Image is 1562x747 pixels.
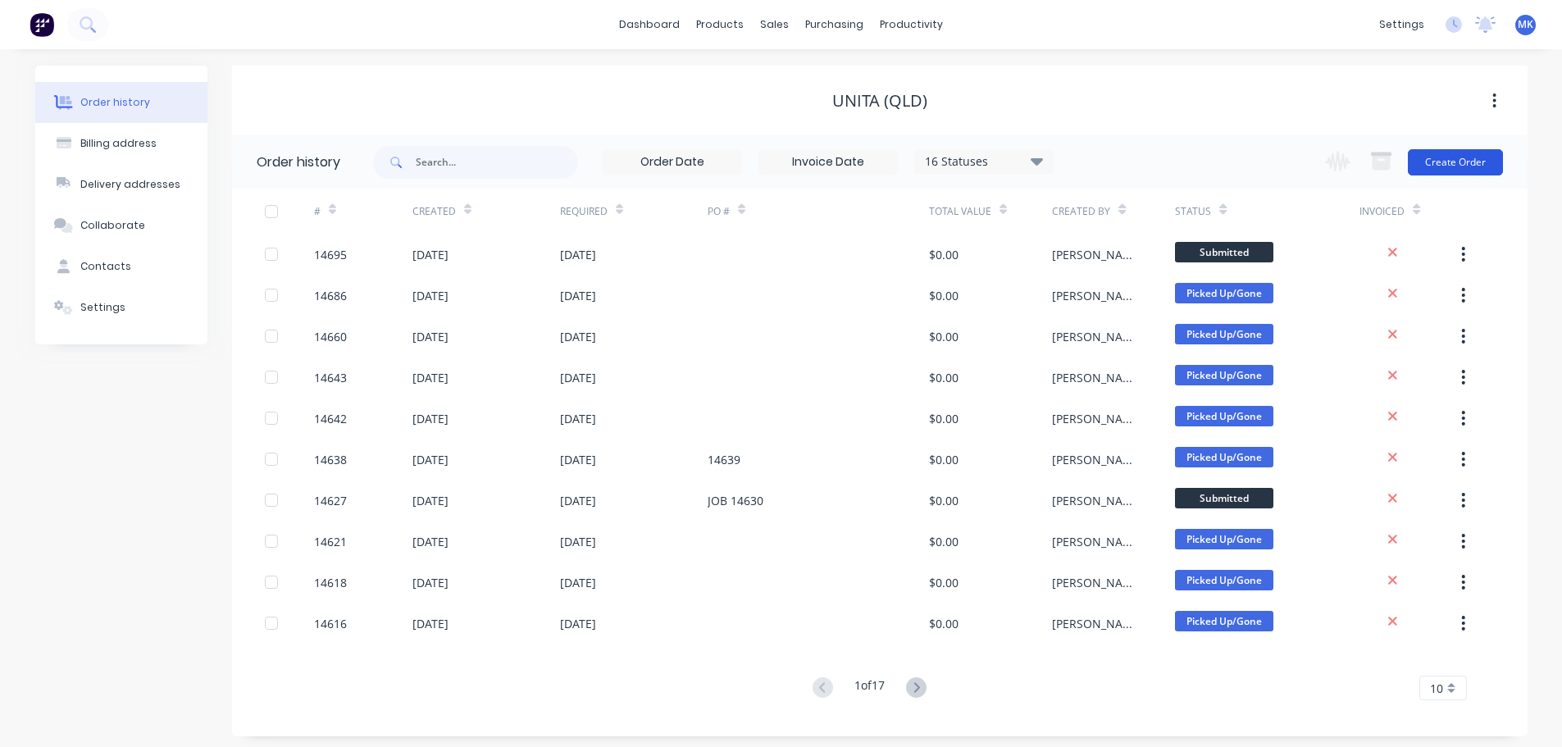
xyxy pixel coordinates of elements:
div: $0.00 [929,328,959,345]
span: Picked Up/Gone [1175,447,1273,467]
div: [PERSON_NAME] [1052,615,1142,632]
div: Collaborate [80,218,145,233]
button: Create Order [1408,149,1503,175]
div: 14695 [314,246,347,263]
div: Created [412,204,456,219]
div: $0.00 [929,492,959,509]
div: 14638 [314,451,347,468]
div: Order history [257,153,340,172]
div: [PERSON_NAME] [1052,533,1142,550]
div: [DATE] [412,451,449,468]
button: Collaborate [35,205,207,246]
div: [DATE] [412,615,449,632]
span: 10 [1430,680,1443,697]
div: products [688,12,752,37]
div: purchasing [797,12,872,37]
div: 16 Statuses [915,153,1053,171]
div: # [314,204,321,219]
div: [DATE] [560,615,596,632]
span: Submitted [1175,242,1273,262]
div: Contacts [80,259,131,274]
div: [DATE] [560,574,596,591]
div: [DATE] [560,451,596,468]
div: 14643 [314,369,347,386]
span: Picked Up/Gone [1175,406,1273,426]
div: [DATE] [412,574,449,591]
div: [DATE] [412,369,449,386]
div: $0.00 [929,615,959,632]
div: Unita (QLD) [832,91,927,111]
div: # [314,189,412,234]
div: 14627 [314,492,347,509]
input: Order Date [603,150,741,175]
div: 14618 [314,574,347,591]
div: 14621 [314,533,347,550]
div: 14642 [314,410,347,427]
div: Required [560,189,708,234]
span: MK [1518,17,1533,32]
div: [DATE] [412,492,449,509]
button: Billing address [35,123,207,164]
div: Invoiced [1359,204,1405,219]
div: [DATE] [412,328,449,345]
div: Order history [80,95,150,110]
div: [DATE] [560,246,596,263]
div: JOB 14630 [708,492,763,509]
div: $0.00 [929,287,959,304]
div: 14660 [314,328,347,345]
a: dashboard [611,12,688,37]
div: [PERSON_NAME] [1052,410,1142,427]
input: Search... [416,146,578,179]
button: Contacts [35,246,207,287]
div: $0.00 [929,246,959,263]
div: Delivery addresses [80,177,180,192]
div: [DATE] [412,246,449,263]
div: $0.00 [929,574,959,591]
div: [DATE] [560,492,596,509]
div: [PERSON_NAME] [1052,492,1142,509]
div: [DATE] [412,410,449,427]
div: [DATE] [560,533,596,550]
div: productivity [872,12,951,37]
div: [PERSON_NAME] [1052,246,1142,263]
div: Invoiced [1359,189,1458,234]
div: 1 of 17 [854,676,885,700]
div: PO # [708,204,730,219]
button: Delivery addresses [35,164,207,205]
div: Created By [1052,204,1110,219]
div: [PERSON_NAME] [1052,328,1142,345]
div: Settings [80,300,125,315]
span: Picked Up/Gone [1175,611,1273,631]
div: settings [1371,12,1432,37]
div: 14616 [314,615,347,632]
div: $0.00 [929,533,959,550]
div: [DATE] [412,533,449,550]
div: 14639 [708,451,740,468]
div: Billing address [80,136,157,151]
span: Picked Up/Gone [1175,324,1273,344]
button: Order history [35,82,207,123]
span: Picked Up/Gone [1175,283,1273,303]
div: [PERSON_NAME] [1052,574,1142,591]
div: [PERSON_NAME] [1052,451,1142,468]
div: Total Value [929,189,1052,234]
img: Factory [30,12,54,37]
div: PO # [708,189,929,234]
div: Created [412,189,560,234]
div: Status [1175,204,1211,219]
span: Submitted [1175,488,1273,508]
span: Picked Up/Gone [1175,529,1273,549]
button: Settings [35,287,207,328]
div: [DATE] [560,410,596,427]
div: [DATE] [560,287,596,304]
div: [DATE] [412,287,449,304]
div: Total Value [929,204,991,219]
div: [PERSON_NAME] [1052,287,1142,304]
input: Invoice Date [759,150,897,175]
div: $0.00 [929,410,959,427]
div: 14686 [314,287,347,304]
div: Required [560,204,608,219]
div: $0.00 [929,451,959,468]
span: Picked Up/Gone [1175,365,1273,385]
div: Status [1175,189,1359,234]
